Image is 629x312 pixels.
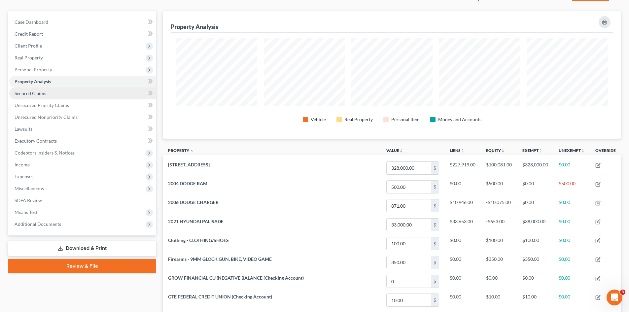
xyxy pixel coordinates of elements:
[431,275,439,288] div: $
[387,199,431,212] input: 0.00
[168,199,219,205] span: 2006 DODGE CHARGER
[168,181,207,186] span: 2004 DODGE RAM
[431,199,439,212] div: $
[387,162,431,174] input: 0.00
[15,102,69,108] span: Unsecured Priority Claims
[553,215,590,234] td: $0.00
[311,116,326,123] div: Vehicle
[431,219,439,231] div: $
[444,253,481,272] td: $0.00
[15,114,78,120] span: Unsecured Nonpriority Claims
[168,148,194,153] a: Property expand_less
[444,234,481,253] td: $0.00
[553,272,590,291] td: $0.00
[486,148,505,153] a: Equityunfold_more
[15,67,52,72] span: Personal Property
[481,215,517,234] td: -$653.00
[553,178,590,196] td: $500.00
[171,23,218,31] div: Property Analysis
[517,196,553,215] td: $0.00
[607,290,622,305] iframe: Intercom live chat
[168,275,304,281] span: GROW FINANCIAL CU (NEGATIVE BALANCE (Checking Account)
[387,275,431,288] input: 0.00
[444,272,481,291] td: $0.00
[522,148,542,153] a: Exemptunfold_more
[168,219,224,224] span: 2021 HYUNDAI PALISADE
[387,256,431,269] input: 0.00
[168,256,272,262] span: Firearms - 9MM GLOCK GUN, BIKE, VIDEO GAME
[444,158,481,177] td: $227,919.00
[444,196,481,215] td: $10,946.00
[517,158,553,177] td: $328,000.00
[15,55,43,60] span: Real Property
[15,19,48,25] span: Case Dashboard
[444,215,481,234] td: $33,653.00
[15,126,32,132] span: Lawsuits
[431,162,439,174] div: $
[15,138,57,144] span: Executory Contracts
[387,237,431,250] input: 0.00
[553,158,590,177] td: $0.00
[9,194,156,206] a: SOFA Review
[15,174,33,179] span: Expenses
[8,259,156,273] a: Review & File
[481,158,517,177] td: $100,081.00
[387,181,431,193] input: 0.00
[517,253,553,272] td: $350.00
[581,149,585,153] i: unfold_more
[15,162,30,167] span: Income
[15,221,61,227] span: Additional Documents
[9,76,156,87] a: Property Analysis
[481,272,517,291] td: $0.00
[8,241,156,256] a: Download & Print
[553,253,590,272] td: $0.00
[559,148,585,153] a: Unexemptunfold_more
[501,149,505,153] i: unfold_more
[553,234,590,253] td: $0.00
[399,149,403,153] i: unfold_more
[481,291,517,310] td: $10.00
[444,291,481,310] td: $0.00
[15,79,51,84] span: Property Analysis
[481,234,517,253] td: $100.00
[450,148,465,153] a: Liensunfold_more
[15,209,37,215] span: Means Test
[168,162,210,167] span: [STREET_ADDRESS]
[15,90,46,96] span: Secured Claims
[9,135,156,147] a: Executory Contracts
[431,294,439,306] div: $
[15,197,42,203] span: SOFA Review
[387,294,431,306] input: 0.00
[553,291,590,310] td: $0.00
[15,186,44,191] span: Miscellaneous
[539,149,542,153] i: unfold_more
[344,116,373,123] div: Real Property
[553,196,590,215] td: $0.00
[15,150,75,156] span: Codebtors Insiders & Notices
[517,234,553,253] td: $100.00
[9,99,156,111] a: Unsecured Priority Claims
[9,123,156,135] a: Lawsuits
[620,290,625,295] span: 3
[517,178,553,196] td: $0.00
[168,294,272,299] span: GTE FEDERAL CREDIT UNION (Checking Account)
[517,272,553,291] td: $0.00
[15,43,42,49] span: Client Profile
[590,144,621,159] th: Override
[517,215,553,234] td: $38,000.00
[438,116,481,123] div: Money and Accounts
[444,178,481,196] td: $0.00
[9,16,156,28] a: Case Dashboard
[431,256,439,269] div: $
[386,148,403,153] a: Valueunfold_more
[431,237,439,250] div: $
[431,181,439,193] div: $
[391,116,420,123] div: Personal Item
[461,149,465,153] i: unfold_more
[9,28,156,40] a: Credit Report
[481,178,517,196] td: $500.00
[387,219,431,231] input: 0.00
[9,87,156,99] a: Secured Claims
[168,237,229,243] span: Clothing - CLOTHING/SHOES
[9,111,156,123] a: Unsecured Nonpriority Claims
